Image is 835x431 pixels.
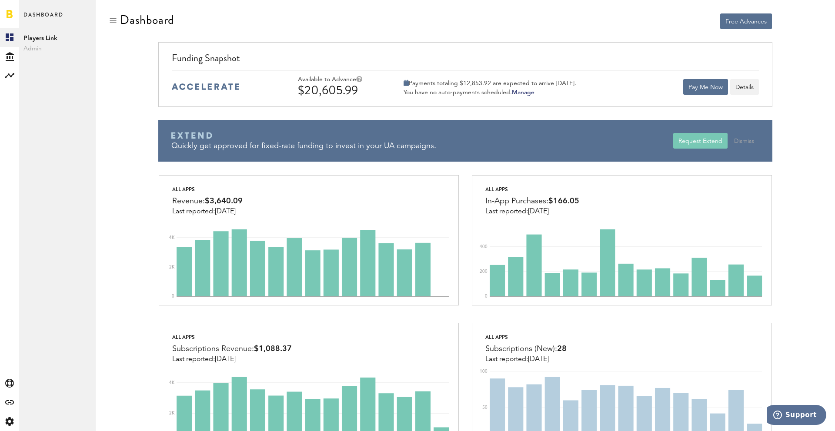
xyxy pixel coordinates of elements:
text: 200 [480,269,488,274]
text: 0 [172,294,174,298]
span: [DATE] [528,356,549,363]
div: Last reported: [172,208,243,215]
text: 400 [480,245,488,249]
span: Players Link [23,33,91,43]
button: Free Advances [720,13,772,29]
text: 4K [169,235,175,240]
div: Subscriptions Revenue: [172,342,292,355]
span: $1,088.37 [254,345,292,353]
div: Subscriptions (New): [485,342,567,355]
text: 2K [169,411,175,416]
div: Last reported: [485,355,567,363]
div: Funding Snapshot [172,51,758,70]
button: Details [730,79,759,95]
img: Braavo Extend [171,132,212,139]
text: 4K [169,381,175,385]
span: 28 [557,345,567,353]
text: 100 [480,369,488,374]
div: All apps [485,184,579,195]
span: [DATE] [215,356,236,363]
span: Admin [23,43,91,54]
div: Last reported: [485,208,579,215]
div: All apps [172,332,292,342]
div: You have no auto-payments scheduled. [404,89,576,96]
div: All apps [485,332,567,342]
div: Payments totaling $12,853.92 are expected to arrive [DATE]. [404,80,576,87]
span: Dashboard [23,10,63,28]
div: Last reported: [172,355,292,363]
text: 2K [169,265,175,269]
span: [DATE] [528,208,549,215]
div: Quickly get approved for fixed-rate funding to invest in your UA campaigns. [171,141,673,152]
div: In-App Purchases: [485,195,579,208]
button: Dismiss [729,133,759,149]
button: Request Extend [673,133,728,149]
a: Manage [512,90,534,96]
div: Revenue: [172,195,243,208]
text: 0 [485,294,488,298]
div: Dashboard [120,13,174,27]
div: $20,605.99 [298,83,381,97]
div: Available to Advance [298,76,381,83]
button: Pay Me Now [683,79,728,95]
span: $166.05 [548,197,579,205]
span: [DATE] [215,208,236,215]
img: accelerate-medium-blue-logo.svg [172,83,239,90]
span: $3,640.09 [205,197,243,205]
text: 50 [482,406,488,410]
iframe: Opens a widget where you can find more information [767,405,826,427]
div: All apps [172,184,243,195]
